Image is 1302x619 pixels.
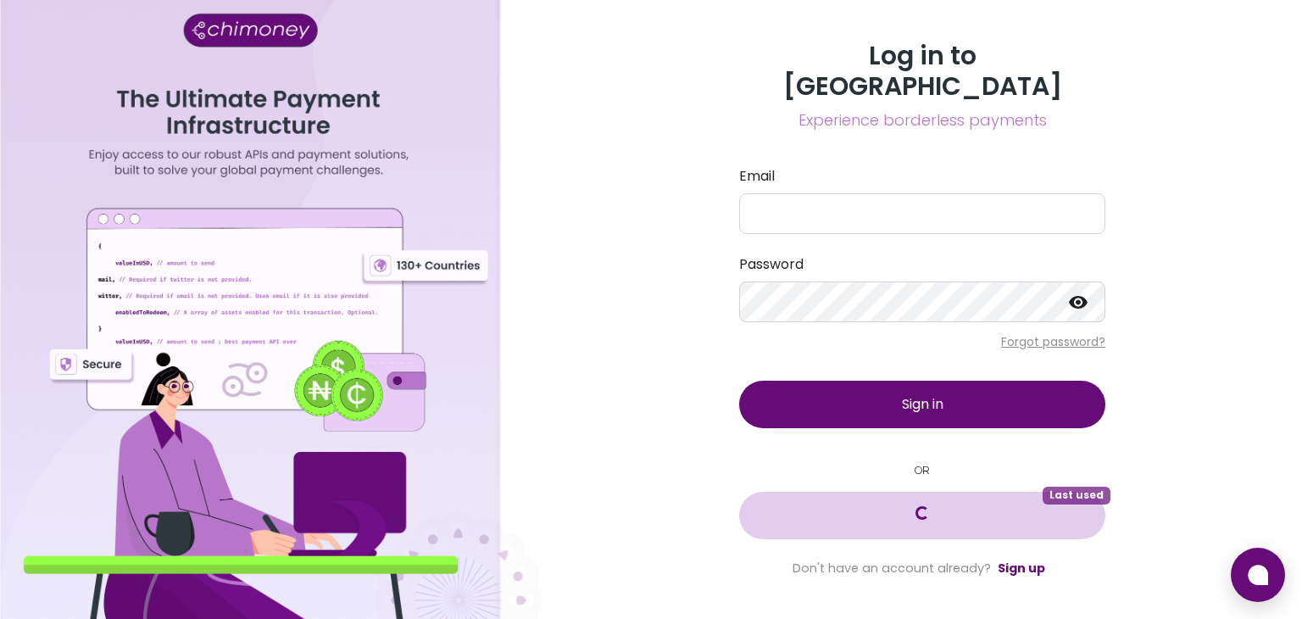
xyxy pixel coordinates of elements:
span: Last used [1043,487,1110,504]
span: Don't have an account already? [793,560,991,577]
a: Sign up [998,560,1045,577]
span: Sign in [902,394,943,414]
button: Last used [739,492,1105,539]
button: Sign in [739,381,1105,428]
label: Email [739,166,1105,187]
span: Experience borderless payments [739,109,1105,132]
h3: Log in to [GEOGRAPHIC_DATA] [739,41,1105,102]
label: Password [739,254,1105,275]
p: Forgot password? [739,333,1105,350]
small: OR [739,462,1105,478]
button: Open chat window [1231,548,1285,602]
